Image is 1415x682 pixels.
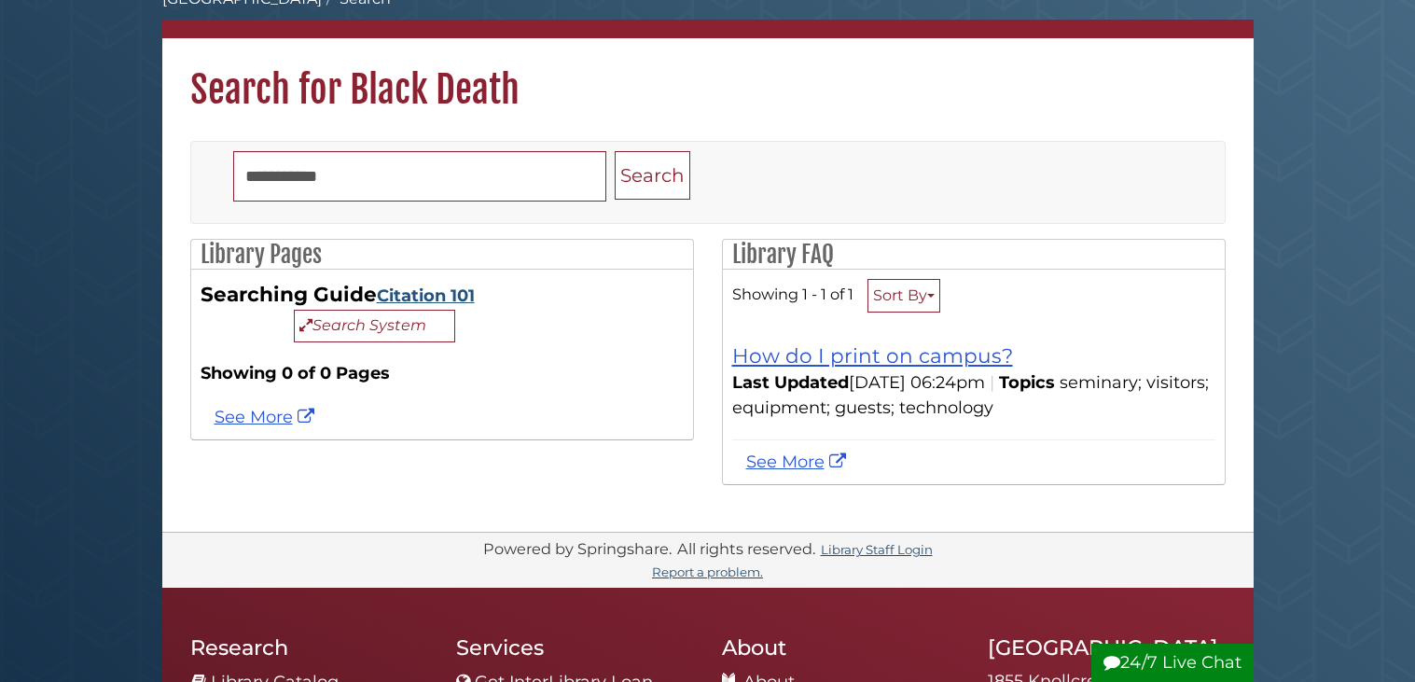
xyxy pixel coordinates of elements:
button: Sort By [867,279,940,313]
h2: Research [190,634,428,661]
a: Citation 101 [377,285,475,306]
span: [DATE] 06:24pm [732,372,985,393]
li: seminary; [1060,370,1146,396]
a: How do I print on campus? [732,343,1013,368]
h2: [GEOGRAPHIC_DATA] [988,634,1226,661]
a: Report a problem. [652,564,763,579]
span: Last Updated [732,372,849,393]
button: Search System [294,310,455,342]
a: Library Staff Login [821,542,933,557]
strong: Showing 0 of 0 Pages [201,361,684,386]
li: equipment; [732,396,835,421]
button: Search [615,151,690,201]
h2: Services [456,634,694,661]
h2: Library FAQ [723,240,1225,270]
div: Powered by Springshare. [480,539,674,558]
li: guests; [835,396,899,421]
span: Showing 1 - 1 of 1 [732,285,853,303]
a: See more Black Death results [215,407,319,427]
button: 24/7 Live Chat [1091,644,1254,682]
li: technology [899,396,998,421]
h1: Search for Black Death [162,38,1254,113]
li: visitors; [1146,370,1214,396]
h2: Library Pages [191,240,693,270]
span: Topics [999,372,1055,393]
div: All rights reserved. [674,539,818,558]
div: Searching Guide [201,279,684,342]
ul: Topics [732,372,1214,418]
a: See More [746,452,851,472]
span: | [985,372,999,393]
h2: About [722,634,960,661]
